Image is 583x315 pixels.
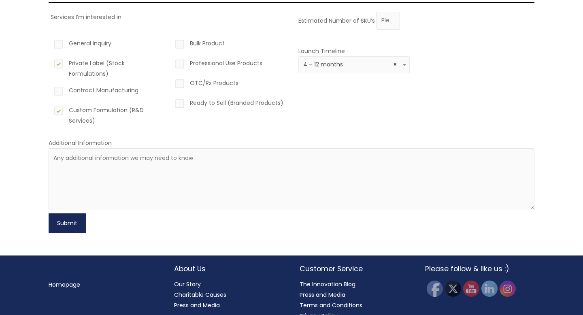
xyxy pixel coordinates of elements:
label: Additional Information [49,139,112,147]
label: General Inquiry [53,38,164,52]
a: Press and Media [174,301,220,309]
input: Please enter the estimated number of skus [377,12,400,30]
label: Ready to Sell (Branded Products) [174,98,285,111]
h2: Customer Service [300,264,409,274]
a: Terms and Conditions [300,301,362,309]
label: Private Label (Stock Formulations) [53,58,164,79]
label: Launch Timeline [298,47,345,55]
a: Our Story [174,280,201,288]
button: Submit [49,213,86,233]
label: Estimated Number of SKU’s [298,16,375,24]
span: Remove all items [393,61,397,68]
label: OTC/Rx Products [174,78,285,92]
span: 4 – 12 months [298,56,410,73]
label: Contract Manufacturing [53,85,164,99]
h2: About Us [174,264,283,274]
label: Custom Formulation (R&D Services) [53,105,164,126]
nav: Menu [49,279,158,290]
label: Professional Use Products [174,58,285,72]
label: Services I’m interested in [51,13,121,21]
img: Twitter [445,281,461,297]
a: The Innovation Blog [300,280,355,288]
img: Facebook [427,281,443,297]
label: Bulk Product [174,38,285,52]
nav: About Us [174,279,283,311]
a: Homepage [49,281,80,289]
a: Charitable Causes [174,291,226,299]
span: 4 – 12 months [303,61,405,68]
a: Press and Media [300,291,345,299]
h2: Please follow & like us :) [425,264,534,274]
